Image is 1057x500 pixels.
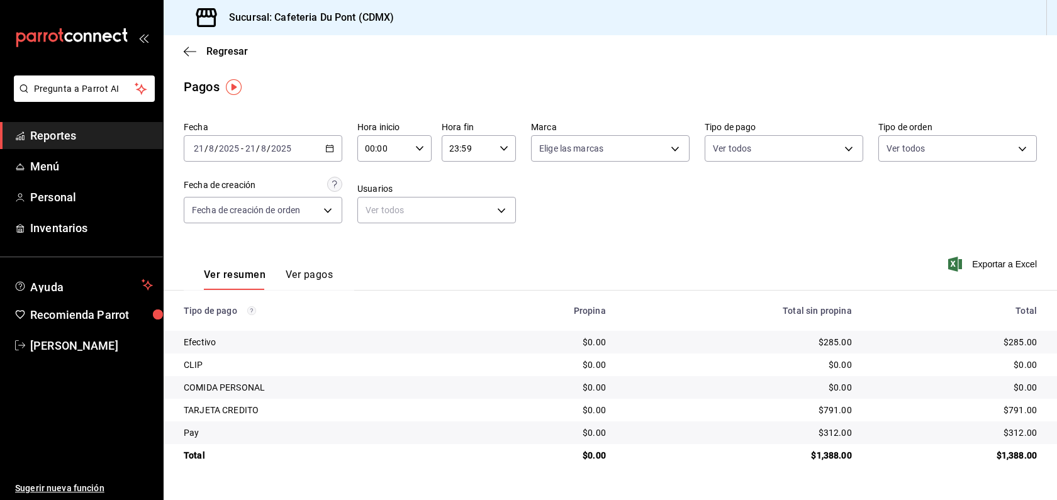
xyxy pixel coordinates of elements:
[531,123,690,131] label: Marca
[30,277,137,292] span: Ayuda
[30,127,153,144] span: Reportes
[192,204,300,216] span: Fecha de creación de orden
[481,426,605,439] div: $0.00
[34,82,135,96] span: Pregunta a Parrot AI
[705,123,863,131] label: Tipo de pago
[241,143,243,153] span: -
[626,358,852,371] div: $0.00
[442,123,516,131] label: Hora fin
[713,142,751,155] span: Ver todos
[626,404,852,416] div: $791.00
[951,257,1037,272] button: Exportar a Excel
[267,143,271,153] span: /
[184,358,461,371] div: CLIP
[626,426,852,439] div: $312.00
[256,143,260,153] span: /
[226,79,242,95] img: Tooltip marker
[30,219,153,236] span: Inventarios
[626,306,852,316] div: Total sin propina
[30,337,153,354] span: [PERSON_NAME]
[204,269,266,290] button: Ver resumen
[245,143,256,153] input: --
[30,189,153,206] span: Personal
[15,482,153,495] span: Sugerir nueva función
[626,336,852,348] div: $285.00
[9,91,155,104] a: Pregunta a Parrot AI
[481,381,605,394] div: $0.00
[626,449,852,462] div: $1,388.00
[30,306,153,323] span: Recomienda Parrot
[872,426,1037,439] div: $312.00
[872,404,1037,416] div: $791.00
[872,336,1037,348] div: $285.00
[872,306,1037,316] div: Total
[184,426,461,439] div: Pay
[206,45,248,57] span: Regresar
[481,336,605,348] div: $0.00
[218,143,240,153] input: ----
[14,75,155,102] button: Pregunta a Parrot AI
[626,381,852,394] div: $0.00
[886,142,925,155] span: Ver todos
[184,306,461,316] div: Tipo de pago
[481,358,605,371] div: $0.00
[30,158,153,175] span: Menú
[260,143,267,153] input: --
[184,404,461,416] div: TARJETA CREDITO
[872,381,1037,394] div: $0.00
[204,143,208,153] span: /
[481,404,605,416] div: $0.00
[481,306,605,316] div: Propina
[204,269,333,290] div: navigation tabs
[208,143,215,153] input: --
[247,306,256,315] svg: Los pagos realizados con Pay y otras terminales son montos brutos.
[539,142,603,155] span: Elige las marcas
[872,449,1037,462] div: $1,388.00
[215,143,218,153] span: /
[357,123,432,131] label: Hora inicio
[184,45,248,57] button: Regresar
[184,77,220,96] div: Pagos
[138,33,148,43] button: open_drawer_menu
[193,143,204,153] input: --
[357,184,516,193] label: Usuarios
[481,449,605,462] div: $0.00
[184,381,461,394] div: COMIDA PERSONAL
[184,123,342,131] label: Fecha
[878,123,1037,131] label: Tipo de orden
[184,179,255,192] div: Fecha de creación
[219,10,394,25] h3: Sucursal: Cafeteria Du Pont (CDMX)
[286,269,333,290] button: Ver pagos
[184,336,461,348] div: Efectivo
[271,143,292,153] input: ----
[184,449,461,462] div: Total
[357,197,516,223] div: Ver todos
[872,358,1037,371] div: $0.00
